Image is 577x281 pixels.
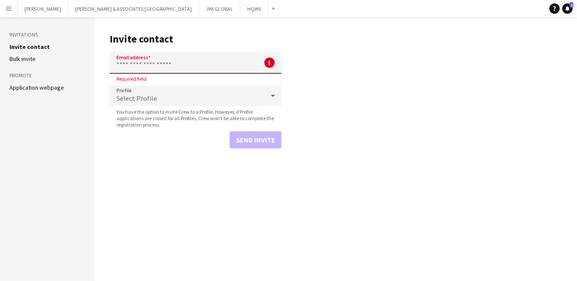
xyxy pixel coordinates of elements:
[9,72,85,79] h3: Promote
[18,0,68,17] button: [PERSON_NAME]
[110,33,282,45] h1: Invite contact
[9,84,64,91] a: Application webpage
[240,0,268,17] button: HQWS
[110,109,282,128] span: You have the option to invite Crew to a Profile. However, if Profile applications are closed for ...
[9,43,50,51] a: Invite contact
[68,0,199,17] button: [PERSON_NAME] & ASSOCIATES [GEOGRAPHIC_DATA]
[9,31,85,39] h3: Invitations
[9,55,36,63] a: Bulk invite
[570,2,574,8] span: 1
[110,76,155,82] span: Required field.
[117,94,157,103] span: Select Profile
[199,0,240,17] button: JWI GLOBAL
[562,3,573,14] a: 1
